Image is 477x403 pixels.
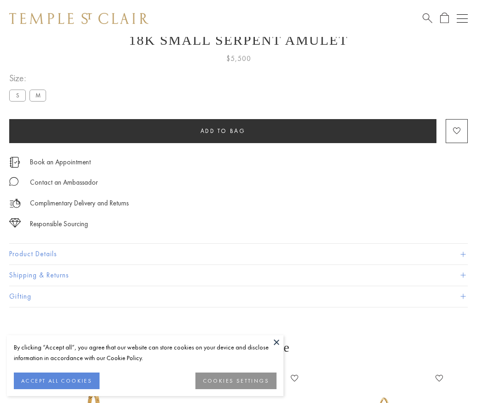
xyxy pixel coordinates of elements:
img: icon_sourcing.svg [9,218,21,228]
button: Shipping & Returns [9,265,468,286]
img: icon_delivery.svg [9,198,21,209]
label: S [9,90,26,101]
button: ACCEPT ALL COOKIES [14,373,100,389]
img: MessageIcon-01_2.svg [9,177,18,186]
label: M [29,90,46,101]
button: Add to bag [9,119,436,143]
a: Book an Appointment [30,157,91,167]
h1: 18K Small Serpent Amulet [9,32,468,48]
a: Open Shopping Bag [440,12,449,24]
span: Add to bag [200,127,246,135]
div: Contact an Ambassador [30,177,98,188]
img: icon_appointment.svg [9,157,20,168]
div: Responsible Sourcing [30,218,88,230]
button: COOKIES SETTINGS [195,373,277,389]
span: Size: [9,71,50,86]
div: By clicking “Accept all”, you agree that our website can store cookies on your device and disclos... [14,342,277,363]
button: Product Details [9,244,468,265]
button: Gifting [9,286,468,307]
a: Search [423,12,432,24]
button: Open navigation [457,13,468,24]
p: Complimentary Delivery and Returns [30,198,129,209]
img: Temple St. Clair [9,13,148,24]
span: $5,500 [226,53,251,65]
